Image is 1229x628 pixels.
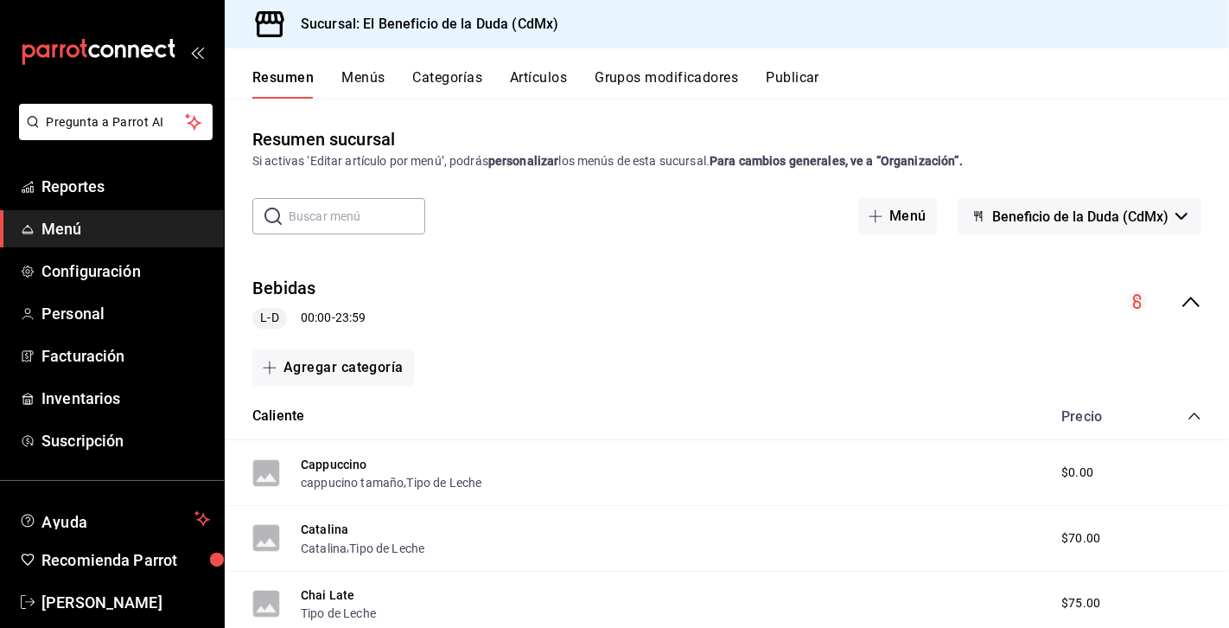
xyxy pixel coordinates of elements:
button: Publicar [766,69,819,99]
button: Resumen [252,69,314,99]
button: Beneficio de la Duda (CdMx) [958,198,1201,234]
span: $0.00 [1061,464,1093,482]
span: Suscripción [41,429,210,452]
button: Menú [858,198,937,234]
span: Personal [41,302,210,325]
button: Caliente [252,407,304,426]
span: Ayuda [41,509,188,529]
strong: personalizar [488,154,559,168]
button: Artículos [510,69,567,99]
div: Si activas ‘Editar artículo por menú’, podrás los menús de esta sucursal. [252,152,1201,170]
span: Menú [41,217,210,240]
div: , [301,538,424,556]
div: navigation tabs [252,69,1229,99]
button: Catalina [301,540,347,557]
button: Tipo de Leche [349,540,424,557]
span: $75.00 [1061,594,1100,612]
span: Configuración [41,260,210,283]
button: Agregar categoría [252,349,414,386]
div: , [301,473,482,491]
button: open_drawer_menu [190,45,204,59]
button: Categorías [413,69,483,99]
div: Precio [1044,408,1155,425]
span: $70.00 [1061,529,1100,548]
span: [PERSON_NAME] [41,591,210,614]
button: Pregunta a Parrot AI [19,104,213,140]
button: Catalina [301,521,348,538]
div: collapse-menu-row [225,262,1229,343]
input: Buscar menú [289,199,425,234]
button: Tipo de Leche [407,474,482,491]
button: Bebidas [252,276,316,301]
span: Inventarios [41,387,210,410]
button: Grupos modificadores [595,69,738,99]
button: Tipo de Leche [301,605,376,622]
span: Beneficio de la Duda (CdMx) [992,208,1169,225]
span: Recomienda Parrot [41,548,210,572]
span: Facturación [41,344,210,368]
h3: Sucursal: El Beneficio de la Duda (CdMx) [287,14,558,35]
button: Chai Late [301,586,354,604]
button: cappucino tamaño [301,474,404,491]
div: Resumen sucursal [252,126,395,152]
span: L-D [253,309,285,327]
div: 00:00 - 23:59 [252,308,366,329]
button: Cappuccino [301,456,367,473]
button: collapse-category-row [1188,409,1201,423]
span: Pregunta a Parrot AI [47,113,186,131]
span: Reportes [41,175,210,198]
strong: Para cambios generales, ve a “Organización”. [710,154,963,168]
button: Menús [341,69,385,99]
a: Pregunta a Parrot AI [12,125,213,144]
